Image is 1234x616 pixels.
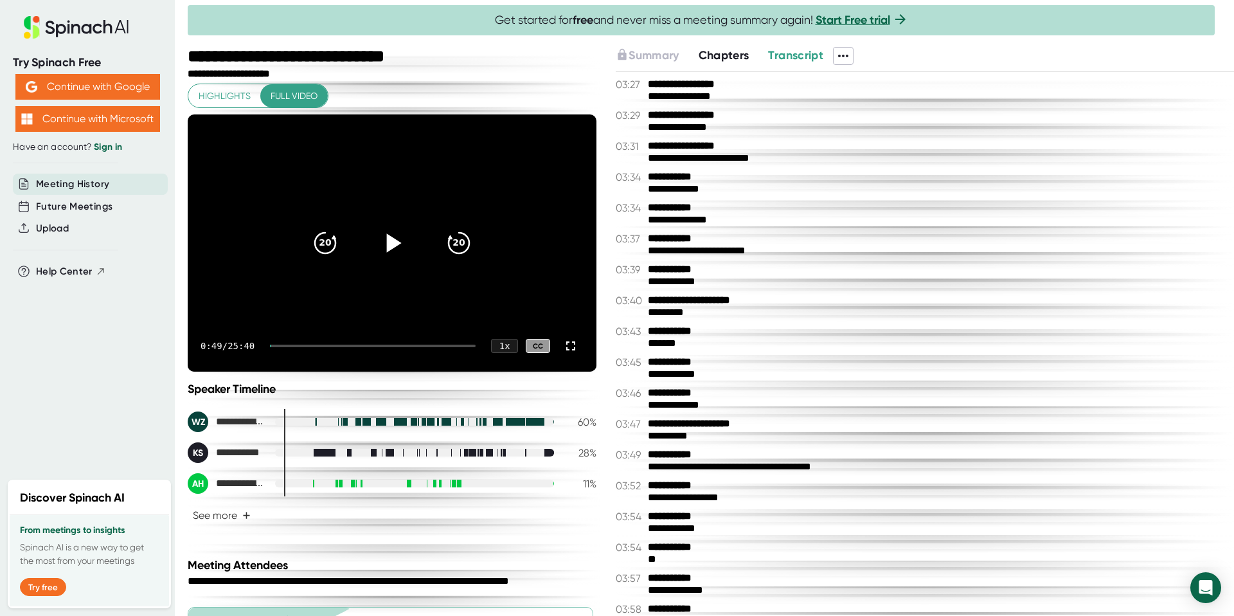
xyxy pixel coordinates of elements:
button: Upload [36,221,69,236]
button: Full video [260,84,328,108]
span: 03:31 [616,140,645,152]
button: Highlights [188,84,261,108]
button: Help Center [36,264,106,279]
p: Spinach AI is a new way to get the most from your meetings [20,541,159,568]
div: Upgrade to access [616,47,698,65]
span: 03:46 [616,387,645,399]
span: Help Center [36,264,93,279]
span: 03:54 [616,541,645,554]
div: 11 % [564,478,596,490]
div: 28 % [564,447,596,459]
span: 03:43 [616,325,645,338]
span: Highlights [199,88,251,104]
h3: From meetings to insights [20,525,159,536]
span: 03:34 [616,202,645,214]
span: 03:40 [616,294,645,307]
span: Full video [271,88,317,104]
h2: Discover Spinach AI [20,489,125,507]
span: Chapters [699,48,749,62]
button: Continue with Google [15,74,160,100]
button: See more+ [188,504,256,527]
span: 03:27 [616,78,645,91]
span: 03:52 [616,480,645,492]
div: Katia Segal [188,442,265,463]
div: Speaker Timeline [188,382,596,396]
button: Summary [616,47,679,64]
span: Get started for and never miss a meeting summary again! [495,13,908,28]
div: CC [526,339,550,354]
div: Wholesale Office Zoom [188,412,265,432]
div: 60 % [564,416,596,428]
a: Start Free trial [816,13,890,27]
span: 03:47 [616,418,645,430]
div: WZ [188,412,208,432]
div: Open Intercom Messenger [1190,572,1221,603]
span: 03:54 [616,511,645,523]
span: 03:58 [616,603,645,615]
div: Meeting Attendees [188,558,600,572]
span: Summary [629,48,679,62]
span: Transcript [768,48,823,62]
button: Try free [20,578,66,596]
span: 03:49 [616,449,645,461]
div: 0:49 / 25:40 [201,341,255,351]
span: 03:29 [616,109,645,122]
div: Try Spinach Free [13,55,162,70]
span: 03:57 [616,572,645,584]
span: 03:37 [616,233,645,245]
div: AH [188,473,208,494]
button: Chapters [699,47,749,64]
a: Sign in [94,141,122,152]
div: KS [188,442,208,463]
span: 03:39 [616,264,645,276]
img: Aehbyd4JwY73AAAAAElFTkSuQmCC [26,81,37,93]
div: 1 x [491,339,518,353]
span: 03:34 [616,171,645,183]
button: Meeting History [36,177,109,192]
div: Have an account? [13,141,162,153]
button: Future Meetings [36,199,112,214]
span: 03:45 [616,356,645,368]
span: + [242,511,251,521]
button: Transcript [768,47,823,64]
b: free [573,13,593,27]
button: Continue with Microsoft [15,106,160,132]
